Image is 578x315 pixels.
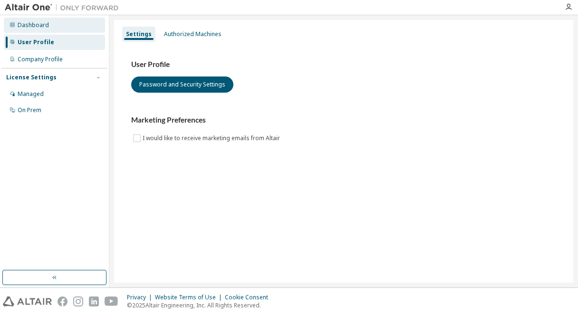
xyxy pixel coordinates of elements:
[127,294,155,301] div: Privacy
[18,90,44,98] div: Managed
[18,56,63,63] div: Company Profile
[58,296,67,306] img: facebook.svg
[18,106,41,114] div: On Prem
[73,296,83,306] img: instagram.svg
[3,296,52,306] img: altair_logo.svg
[127,301,274,309] p: © 2025 Altair Engineering, Inc. All Rights Reserved.
[143,133,282,144] label: I would like to receive marketing emails from Altair
[89,296,99,306] img: linkedin.svg
[164,30,222,38] div: Authorized Machines
[155,294,225,301] div: Website Terms of Use
[105,296,118,306] img: youtube.svg
[131,115,556,125] h3: Marketing Preferences
[5,3,124,12] img: Altair One
[131,76,233,93] button: Password and Security Settings
[126,30,152,38] div: Settings
[225,294,274,301] div: Cookie Consent
[18,21,49,29] div: Dashboard
[6,74,57,81] div: License Settings
[131,60,556,69] h3: User Profile
[18,38,54,46] div: User Profile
